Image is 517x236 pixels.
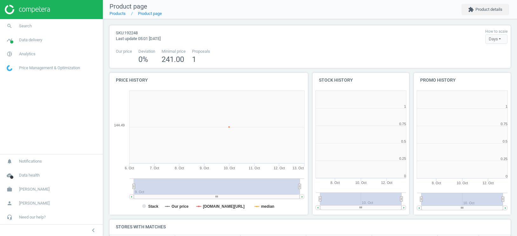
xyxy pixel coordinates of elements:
[138,11,162,16] a: Product page
[114,123,125,127] text: 144.49
[461,4,509,15] button: extensionProduct details
[3,183,16,195] i: work
[175,166,184,170] tspan: 8. Oct
[116,30,124,35] span: sku :
[19,51,36,57] span: Analytics
[3,155,16,167] i: notifications
[192,49,210,54] span: Proposals
[138,49,155,54] span: Deviation
[3,48,16,60] i: pie_chart_outlined
[109,3,147,10] span: Product page
[3,211,16,223] i: headset_mic
[501,157,507,161] text: 0.25
[162,49,186,54] span: Minimal price
[432,181,441,185] tspan: 8. Oct
[148,204,158,209] tspan: Stack
[401,139,406,143] text: 0.5
[503,139,507,143] text: 0.5
[293,166,304,170] tspan: 13. Oct
[261,204,275,209] tspan: median
[404,174,406,178] text: 0
[109,73,308,88] h4: Price history
[19,65,80,71] span: Price Management & Optimization
[399,122,406,126] text: 0.75
[414,73,511,88] h4: Promo history
[203,204,245,209] tspan: [DOMAIN_NAME][URL]
[355,181,366,185] tspan: 10. Oct
[19,37,42,43] span: Data delivery
[192,55,196,64] span: 1
[200,166,209,170] tspan: 9. Oct
[125,166,134,170] tspan: 6. Oct
[224,166,235,170] tspan: 10. Oct
[399,157,406,161] text: 0.25
[3,169,16,181] i: cloud_done
[274,166,285,170] tspan: 12. Oct
[7,65,12,71] img: wGWNvw8QSZomAAAAABJRU5ErkJggg==
[506,105,507,108] text: 1
[381,181,392,185] tspan: 12. Oct
[485,29,507,34] label: How to scale
[109,219,511,234] h4: Stores with matches
[116,49,132,54] span: Our price
[457,181,468,185] tspan: 10. Oct
[249,166,260,170] tspan: 11. Oct
[3,197,16,209] i: person
[482,181,494,185] tspan: 12. Oct
[138,55,148,64] span: 0 %
[19,172,40,178] span: Data health
[85,226,101,234] button: chevron_left
[468,7,474,12] i: extension
[19,158,42,164] span: Notifications
[330,181,340,185] tspan: 8. Oct
[506,174,507,178] text: 0
[19,186,50,192] span: [PERSON_NAME]
[3,20,16,32] i: search
[150,166,159,170] tspan: 7. Oct
[19,214,46,220] span: Need our help?
[19,200,50,206] span: [PERSON_NAME]
[313,73,409,88] h4: Stock history
[89,226,97,234] i: chevron_left
[485,34,507,44] div: Days
[109,11,126,16] a: Products
[501,122,507,126] text: 0.75
[172,204,189,209] tspan: Our price
[124,30,138,35] span: 192248
[3,34,16,46] i: timeline
[404,105,406,108] text: 1
[19,23,32,29] span: Search
[162,55,184,64] span: 241.00
[116,36,161,41] span: Last update 05:01 [DATE]
[5,5,50,14] img: ajHJNr6hYgQAAAAASUVORK5CYII=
